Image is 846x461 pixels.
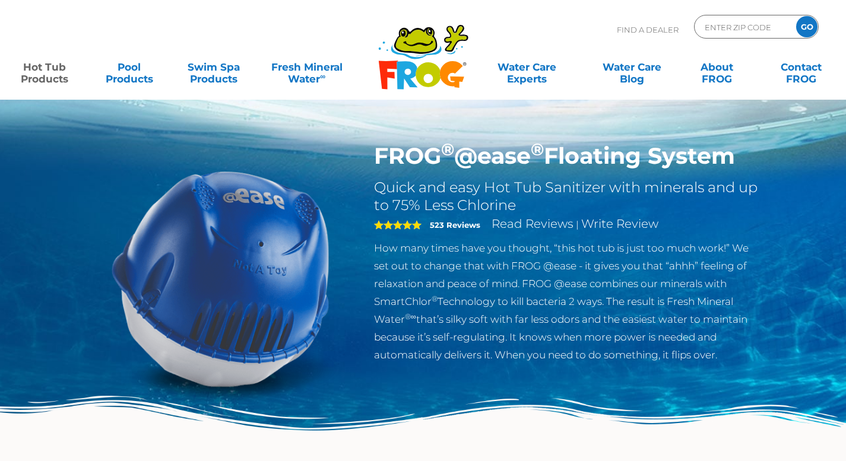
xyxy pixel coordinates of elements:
[374,142,762,170] h1: FROG @ease Floating System
[684,55,750,79] a: AboutFROG
[768,55,834,79] a: ContactFROG
[374,179,762,214] h2: Quick and easy Hot Tub Sanitizer with minerals and up to 75% Less Chlorine
[796,16,818,37] input: GO
[405,312,416,321] sup: ®∞
[599,55,665,79] a: Water CareBlog
[320,72,325,81] sup: ∞
[181,55,247,79] a: Swim SpaProducts
[374,239,762,364] p: How many times have you thought, “this hot tub is just too much work!” We set out to change that ...
[492,217,573,231] a: Read Reviews
[576,219,579,230] span: |
[430,220,480,230] strong: 523 Reviews
[96,55,162,79] a: PoolProducts
[432,294,438,303] sup: ®
[617,15,679,44] p: Find A Dealer
[441,139,454,160] sup: ®
[531,139,544,160] sup: ®
[704,18,784,36] input: Zip Code Form
[374,220,422,230] span: 5
[265,55,348,79] a: Fresh MineralWater∞
[85,142,357,414] img: hot-tub-product-atease-system.png
[581,217,658,231] a: Write Review
[474,55,581,79] a: Water CareExperts
[12,55,78,79] a: Hot TubProducts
